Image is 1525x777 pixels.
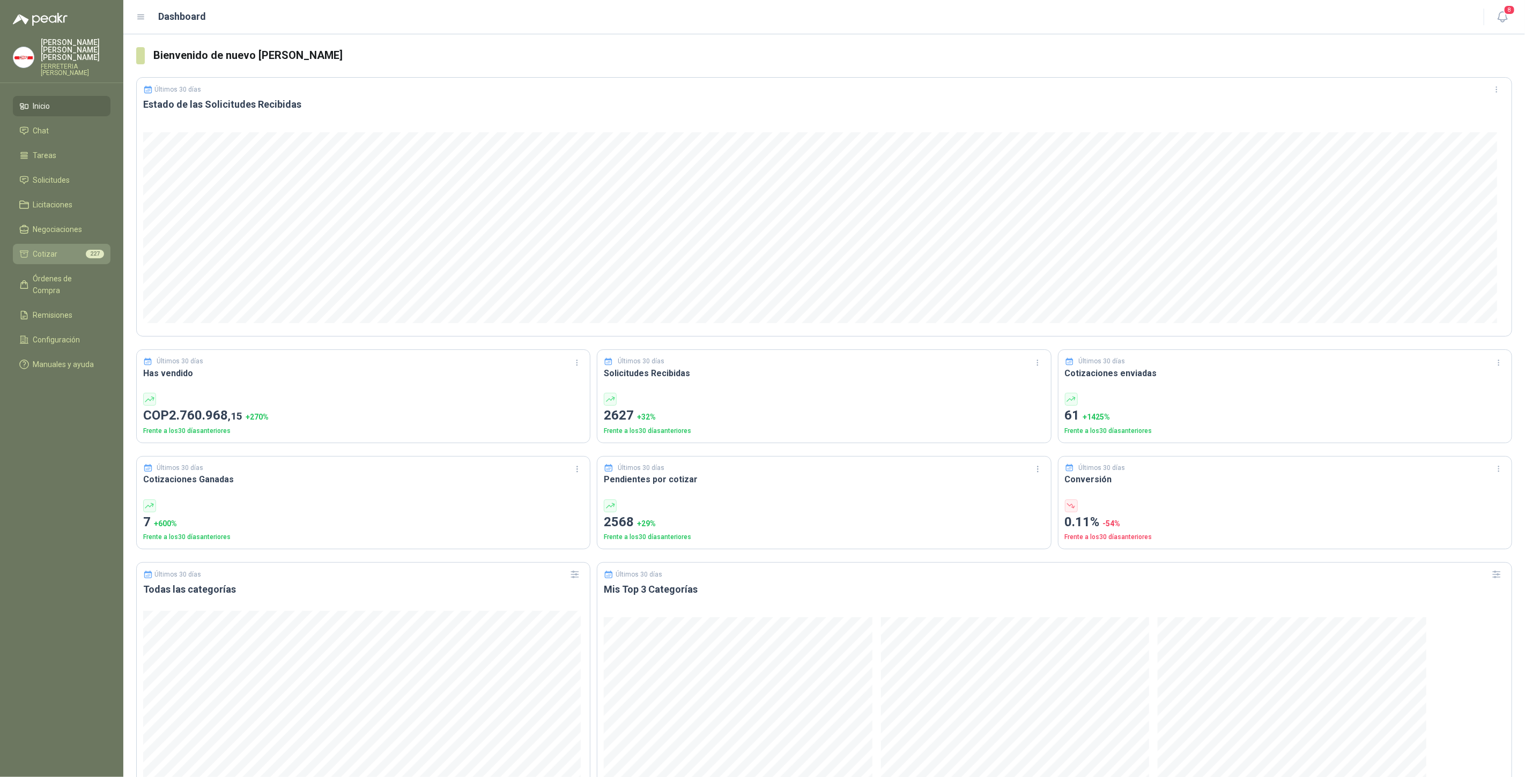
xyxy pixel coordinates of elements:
span: + 29 % [637,519,656,528]
h3: Cotizaciones enviadas [1065,367,1505,380]
span: Chat [33,125,49,137]
span: ,15 [228,410,242,422]
p: Frente a los 30 días anteriores [604,426,1044,436]
p: 2568 [604,512,1044,533]
span: Configuración [33,334,80,346]
h3: Solicitudes Recibidas [604,367,1044,380]
a: Tareas [13,145,110,166]
span: + 270 % [246,413,269,421]
p: Últimos 30 días [155,571,202,578]
a: Órdenes de Compra [13,268,110,301]
span: 2.760.968 [169,408,242,423]
h3: Conversión [1065,473,1505,486]
img: Company Logo [13,47,34,68]
span: Cotizar [33,248,58,260]
a: Manuales y ayuda [13,354,110,375]
span: Tareas [33,150,57,161]
h3: Mis Top 3 Categorías [604,583,1505,596]
a: Inicio [13,96,110,116]
h3: Estado de las Solicitudes Recibidas [143,98,1505,111]
p: Últimos 30 días [157,463,204,473]
a: Licitaciones [13,195,110,215]
a: Solicitudes [13,170,110,190]
span: -54 % [1103,519,1121,528]
span: Órdenes de Compra [33,273,100,296]
h3: Todas las categorías [143,583,583,596]
span: + 1425 % [1083,413,1111,421]
p: 61 [1065,406,1505,426]
span: Solicitudes [33,174,70,186]
h3: Cotizaciones Ganadas [143,473,583,486]
span: 8 [1504,5,1515,15]
p: Frente a los 30 días anteriores [143,426,583,436]
p: Últimos 30 días [618,356,664,367]
p: Últimos 30 días [157,356,204,367]
p: 2627 [604,406,1044,426]
h3: Bienvenido de nuevo [PERSON_NAME] [153,47,1512,64]
p: Frente a los 30 días anteriores [1065,532,1505,542]
p: 0.11% [1065,512,1505,533]
span: Licitaciones [33,199,73,211]
span: Negociaciones [33,223,83,235]
span: Manuales y ayuda [33,358,94,370]
p: 7 [143,512,583,533]
p: COP [143,406,583,426]
a: Negociaciones [13,219,110,240]
span: Remisiones [33,309,73,321]
span: + 600 % [154,519,177,528]
p: Últimos 30 días [616,571,662,578]
a: Remisiones [13,305,110,325]
a: Chat [13,121,110,141]
p: Frente a los 30 días anteriores [143,532,583,542]
p: Frente a los 30 días anteriores [604,532,1044,542]
p: [PERSON_NAME] [PERSON_NAME] [PERSON_NAME] [41,39,110,61]
p: Últimos 30 días [155,86,202,93]
button: 8 [1493,8,1512,27]
h3: Has vendido [143,367,583,380]
p: FERRETERIA [PERSON_NAME] [41,63,110,76]
span: + 32 % [637,413,656,421]
h3: Pendientes por cotizar [604,473,1044,486]
span: 227 [86,250,104,258]
a: Cotizar227 [13,244,110,264]
a: Configuración [13,330,110,350]
p: Últimos 30 días [1078,463,1125,473]
p: Últimos 30 días [618,463,664,473]
h1: Dashboard [159,9,206,24]
img: Logo peakr [13,13,68,26]
span: Inicio [33,100,50,112]
p: Últimos 30 días [1078,356,1125,367]
p: Frente a los 30 días anteriores [1065,426,1505,436]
